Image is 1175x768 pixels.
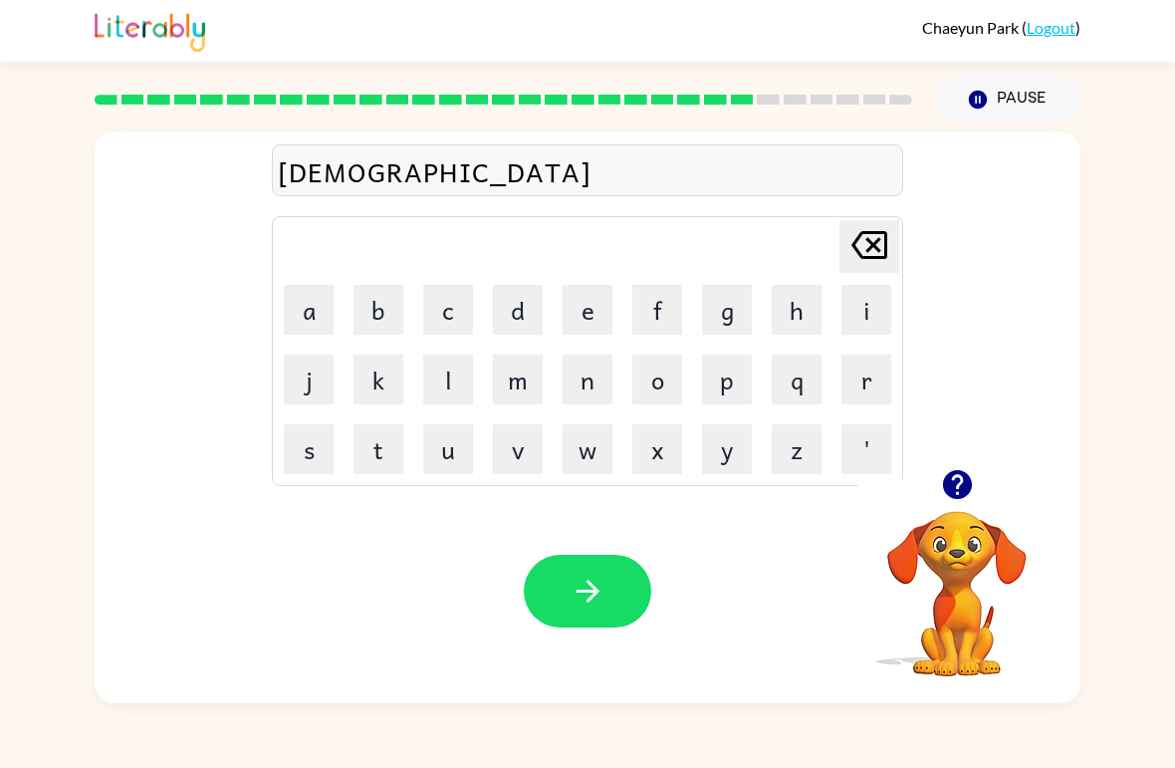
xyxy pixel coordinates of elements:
[922,18,1022,37] span: Chaeyun Park
[284,355,334,404] button: j
[702,285,752,335] button: g
[423,285,473,335] button: c
[563,424,612,474] button: w
[423,355,473,404] button: l
[936,77,1080,123] button: Pause
[772,285,822,335] button: h
[353,355,403,404] button: k
[632,355,682,404] button: o
[857,480,1057,679] video: Your browser must support playing .mp4 files to use Literably. Please try using another browser.
[772,424,822,474] button: z
[278,150,897,192] div: [DEMOGRAPHIC_DATA]
[563,285,612,335] button: e
[702,424,752,474] button: y
[284,285,334,335] button: a
[493,355,543,404] button: m
[284,424,334,474] button: s
[1027,18,1075,37] a: Logout
[772,355,822,404] button: q
[493,424,543,474] button: v
[702,355,752,404] button: p
[353,285,403,335] button: b
[841,285,891,335] button: i
[632,285,682,335] button: f
[632,424,682,474] button: x
[841,424,891,474] button: '
[95,8,205,52] img: Literably
[922,18,1080,37] div: ( )
[353,424,403,474] button: t
[563,355,612,404] button: n
[423,424,473,474] button: u
[493,285,543,335] button: d
[841,355,891,404] button: r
